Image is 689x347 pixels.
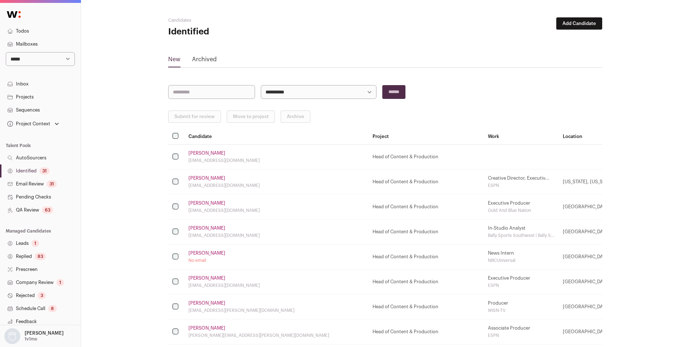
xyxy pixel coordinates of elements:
div: [EMAIL_ADDRESS][DOMAIN_NAME] [188,233,364,238]
td: Associate Producer [484,319,558,344]
div: 83 [35,253,46,260]
div: Bally Sports Southwest | Bally S... [488,233,554,238]
div: 1 [31,240,39,247]
a: [PERSON_NAME] [188,325,225,331]
div: [PERSON_NAME][EMAIL_ADDRESS][PERSON_NAME][DOMAIN_NAME] [188,333,364,338]
button: Add Candidate [556,17,602,30]
div: ESPN [488,183,554,188]
td: Head of Content & Production [368,145,484,170]
td: Executive Producer [484,269,558,294]
td: News Intern [484,244,558,269]
th: Candidate [184,129,368,145]
div: Gold And Blue Nation [488,208,554,213]
p: [PERSON_NAME] [25,330,64,336]
div: [EMAIL_ADDRESS][DOMAIN_NAME] [188,158,364,163]
div: [EMAIL_ADDRESS][PERSON_NAME][DOMAIN_NAME] [188,308,364,313]
div: 31 [39,167,50,175]
td: Producer [484,294,558,319]
button: Open dropdown [3,328,65,344]
img: nopic.png [4,328,20,344]
div: 8 [48,305,57,312]
div: 63 [42,206,53,214]
a: [PERSON_NAME] [188,175,225,181]
a: Archived [192,55,217,67]
div: 1 [56,279,64,286]
div: NBCUniversal [488,258,554,263]
div: [EMAIL_ADDRESS][DOMAIN_NAME] [188,283,364,288]
th: Work [484,129,558,145]
div: [EMAIL_ADDRESS][DOMAIN_NAME] [188,208,364,213]
a: [PERSON_NAME] [188,300,225,306]
a: [PERSON_NAME] [188,225,225,231]
td: Head of Content & Production [368,170,484,195]
td: Head of Content & Production [368,244,484,269]
button: Open dropdown [6,119,60,129]
div: [EMAIL_ADDRESS][DOMAIN_NAME] [188,183,364,188]
a: [PERSON_NAME] [188,250,225,256]
div: Project Context [6,121,50,127]
p: 1v1me [25,336,37,342]
img: Wellfound [3,7,25,22]
td: Head of Content & Production [368,294,484,319]
div: ESPN [488,333,554,338]
a: [PERSON_NAME] [188,200,225,206]
td: Head of Content & Production [368,220,484,244]
td: In-Studio Analyst [484,220,558,244]
a: [PERSON_NAME] [188,150,225,156]
td: Head of Content & Production [368,195,484,220]
td: Creative Director, Executiv... [484,170,558,195]
div: No email [188,258,364,263]
td: Executive Producer [484,195,558,220]
div: 3 [38,292,46,299]
h1: Identified [168,26,313,38]
a: New [168,55,180,67]
td: Head of Content & Production [368,269,484,294]
h2: Candidates [168,17,313,23]
td: Head of Content & Production [368,319,484,344]
a: [PERSON_NAME] [188,275,225,281]
th: Project [368,129,484,145]
div: 31 [47,180,57,188]
div: WISN-TV [488,308,554,313]
div: ESPN [488,283,554,288]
